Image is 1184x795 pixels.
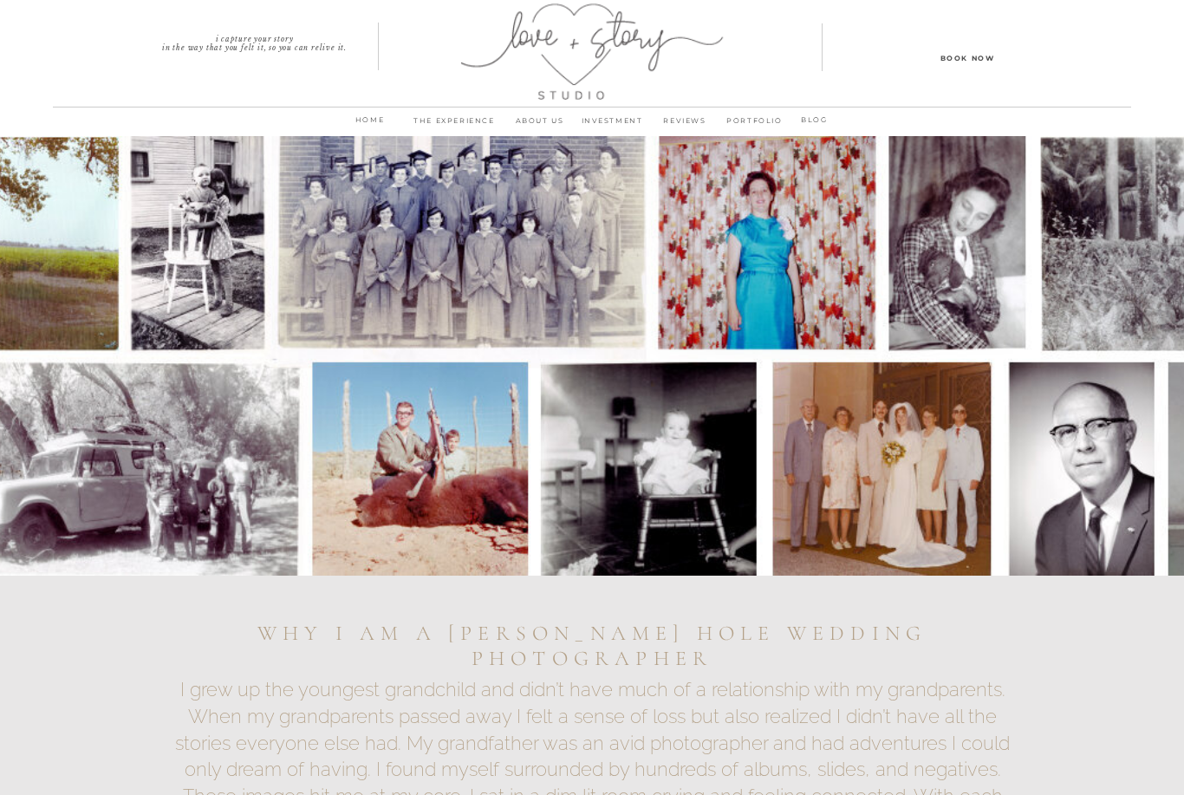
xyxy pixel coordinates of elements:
a: INVESTMENT [576,114,648,138]
a: Book Now [889,51,1045,63]
a: REVIEWS [648,114,721,138]
a: PORTFOLIO [721,114,788,138]
a: BLOG [791,113,837,129]
h1: Why I am a [PERSON_NAME] Hole Wedding Photographer [176,622,1008,665]
a: ABOUT us [504,114,576,138]
a: THE EXPERIENCE [405,114,504,138]
a: home [347,113,393,137]
p: I capture your story in the way that you felt it, so you can relive it. [130,35,379,47]
p: I grew up the youngest grandchild and didn’t have much of a relationship with my grandparents. Wh... [172,676,1013,701]
a: I capture your storyin the way that you felt it, so you can relive it. [130,35,379,47]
